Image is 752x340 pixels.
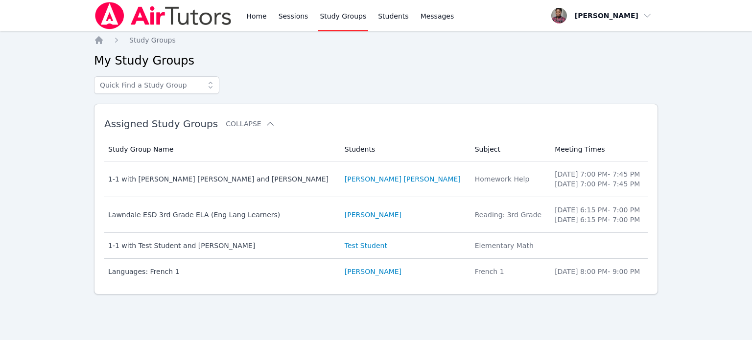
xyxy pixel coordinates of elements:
li: [DATE] 7:00 PM - 7:45 PM [555,169,642,179]
nav: Breadcrumb [94,35,658,45]
button: Collapse [226,119,275,129]
th: Students [339,137,469,161]
img: Air Tutors [94,2,233,29]
a: [PERSON_NAME] [345,267,401,276]
h2: My Study Groups [94,53,658,68]
div: Languages: French 1 [108,267,333,276]
span: Messages [421,11,454,21]
tr: Lawndale ESD 3rd Grade ELA (Eng Lang Learners)[PERSON_NAME]Reading: 3rd Grade[DATE] 6:15 PM- 7:00... [104,197,648,233]
th: Study Group Name [104,137,339,161]
a: [PERSON_NAME] [345,210,401,220]
th: Meeting Times [549,137,648,161]
input: Quick Find a Study Group [94,76,219,94]
div: Elementary Math [475,241,543,250]
li: [DATE] 7:00 PM - 7:45 PM [555,179,642,189]
span: Study Groups [129,36,176,44]
tr: 1-1 with Test Student and [PERSON_NAME]Test StudentElementary Math [104,233,648,259]
span: Assigned Study Groups [104,118,218,130]
div: French 1 [475,267,543,276]
th: Subject [469,137,549,161]
li: [DATE] 8:00 PM - 9:00 PM [555,267,642,276]
a: Study Groups [129,35,176,45]
a: [PERSON_NAME] [PERSON_NAME] [345,174,461,184]
div: 1-1 with Test Student and [PERSON_NAME] [108,241,333,250]
tr: Languages: French 1[PERSON_NAME]French 1[DATE] 8:00 PM- 9:00 PM [104,259,648,284]
li: [DATE] 6:15 PM - 7:00 PM [555,205,642,215]
div: Lawndale ESD 3rd Grade ELA (Eng Lang Learners) [108,210,333,220]
tr: 1-1 with [PERSON_NAME] [PERSON_NAME] and [PERSON_NAME][PERSON_NAME] [PERSON_NAME]Homework Help[DA... [104,161,648,197]
div: Homework Help [475,174,543,184]
div: Reading: 3rd Grade [475,210,543,220]
li: [DATE] 6:15 PM - 7:00 PM [555,215,642,225]
a: Test Student [345,241,387,250]
div: 1-1 with [PERSON_NAME] [PERSON_NAME] and [PERSON_NAME] [108,174,333,184]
